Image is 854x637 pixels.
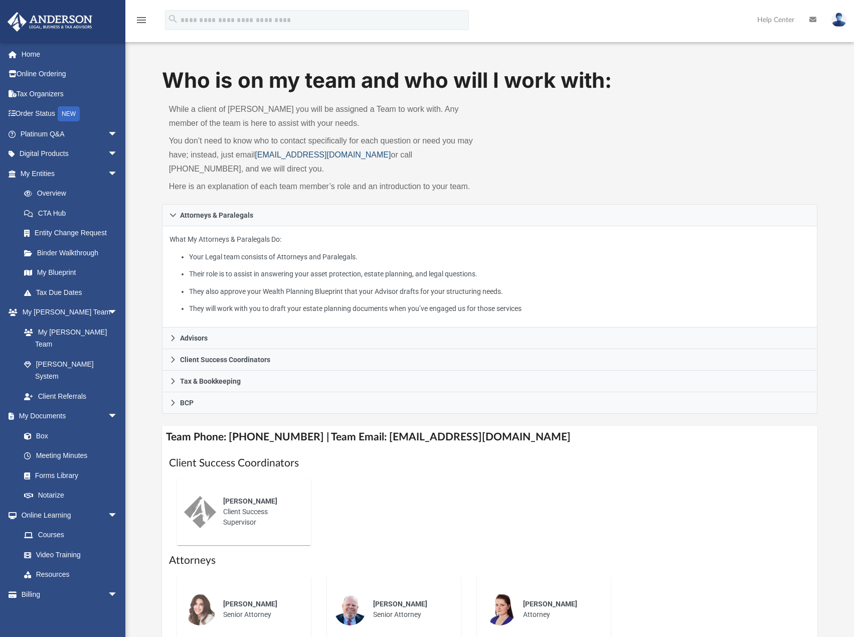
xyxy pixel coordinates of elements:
img: thumbnail [184,496,216,528]
h4: Team Phone: [PHONE_NUMBER] | Team Email: [EMAIL_ADDRESS][DOMAIN_NAME] [162,426,818,448]
span: arrow_drop_down [108,584,128,605]
a: Attorneys & Paralegals [162,204,818,226]
a: Overview [14,184,133,204]
a: My [PERSON_NAME] Team [14,322,123,354]
a: Notarize [14,486,128,506]
a: Client Referrals [14,386,128,406]
img: thumbnail [334,593,366,625]
div: Senior Attorney [216,592,304,627]
div: Client Success Supervisor [216,489,304,535]
a: Courses [14,525,128,545]
img: thumbnail [184,593,216,625]
h1: Attorneys [169,553,811,568]
li: They also approve your Wealth Planning Blueprint that your Advisor drafts for your structuring ne... [189,285,810,298]
div: Attorneys & Paralegals [162,226,818,328]
span: Tax & Bookkeeping [180,378,241,385]
span: Attorneys & Paralegals [180,212,253,219]
span: [PERSON_NAME] [223,600,277,608]
a: menu [135,19,147,26]
div: Senior Attorney [366,592,454,627]
a: My [PERSON_NAME] Teamarrow_drop_down [7,302,128,323]
a: Advisors [162,328,818,349]
a: Online Ordering [7,64,133,84]
a: CTA Hub [14,203,133,223]
a: Online Learningarrow_drop_down [7,505,128,525]
span: arrow_drop_down [108,124,128,144]
a: Order StatusNEW [7,104,133,124]
a: Tax Organizers [7,84,133,104]
a: Binder Walkthrough [14,243,133,263]
span: [PERSON_NAME] [523,600,577,608]
a: Billingarrow_drop_down [7,584,133,604]
span: arrow_drop_down [108,505,128,526]
span: BCP [180,399,194,406]
a: BCP [162,392,818,414]
a: Forms Library [14,465,123,486]
span: Advisors [180,335,208,342]
a: My Documentsarrow_drop_down [7,406,128,426]
p: What My Attorneys & Paralegals Do: [169,233,810,315]
a: Video Training [14,545,123,565]
img: User Pic [831,13,846,27]
a: Tax & Bookkeeping [162,371,818,392]
span: [PERSON_NAME] [223,497,277,505]
a: Platinum Q&Aarrow_drop_down [7,124,133,144]
a: Tax Due Dates [14,282,133,302]
a: Resources [14,565,128,585]
a: Meeting Minutes [14,446,128,466]
span: arrow_drop_down [108,164,128,184]
h1: Client Success Coordinators [169,456,811,470]
a: [EMAIL_ADDRESS][DOMAIN_NAME] [255,150,391,159]
span: Client Success Coordinators [180,356,270,363]
h1: Who is on my team and who will I work with: [162,66,818,95]
a: My Entitiesarrow_drop_down [7,164,133,184]
p: You don’t need to know who to contact specifically for each question or need you may have; instea... [169,134,483,176]
a: Box [14,426,123,446]
span: arrow_drop_down [108,406,128,427]
img: Anderson Advisors Platinum Portal [5,12,95,32]
span: arrow_drop_down [108,144,128,165]
span: [PERSON_NAME] [373,600,427,608]
li: Their role is to assist in answering your asset protection, estate planning, and legal questions. [189,268,810,280]
span: arrow_drop_down [108,302,128,323]
a: My Blueprint [14,263,128,283]
a: Digital Productsarrow_drop_down [7,144,133,164]
a: Client Success Coordinators [162,349,818,371]
i: search [167,14,179,25]
div: NEW [58,106,80,121]
i: menu [135,14,147,26]
li: They will work with you to draft your estate planning documents when you’ve engaged us for those ... [189,302,810,315]
p: While a client of [PERSON_NAME] you will be assigned a Team to work with. Any member of the team ... [169,102,483,130]
div: Attorney [516,592,604,627]
a: [PERSON_NAME] System [14,354,128,386]
a: Home [7,44,133,64]
a: Entity Change Request [14,223,133,243]
img: thumbnail [484,593,516,625]
p: Here is an explanation of each team member’s role and an introduction to your team. [169,180,483,194]
li: Your Legal team consists of Attorneys and Paralegals. [189,251,810,263]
